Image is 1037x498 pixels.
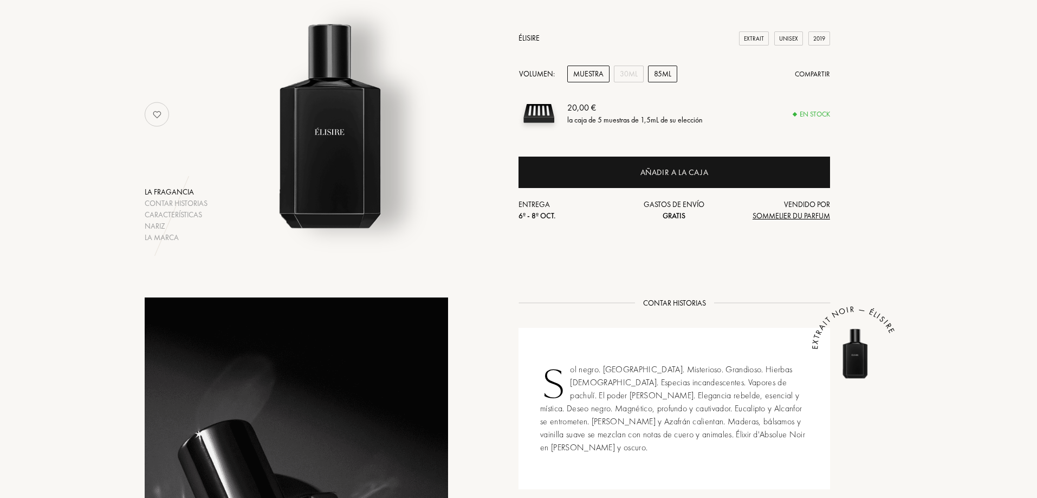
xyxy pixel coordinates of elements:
[648,66,677,82] div: 85mL
[518,211,556,221] span: 6º - 8º oct.
[567,66,610,82] div: Muestra
[518,199,623,222] div: Entrega
[518,328,830,489] div: Sol negro. [GEOGRAPHIC_DATA]. Misterioso. Grandioso. Hierbas [DEMOGRAPHIC_DATA]. Especias incande...
[518,33,540,43] a: Élisire
[145,221,208,232] div: Nariz
[753,211,830,221] span: Sommelier du Parfum
[726,199,830,222] div: Vendido por
[518,66,561,82] div: Volumen:
[567,101,703,114] div: 20,00 €
[774,31,803,46] div: Unisex
[623,199,727,222] div: Gastos de envío
[145,198,208,209] div: Contar historias
[145,209,208,221] div: Características
[663,211,685,221] span: Gratis
[518,93,559,134] img: sample box
[640,166,709,179] div: Añadir a la caja
[795,69,830,80] div: Compartir
[567,114,703,126] div: la caja de 5 muestras de 1,5mL de su elección
[145,186,208,198] div: La fragancia
[823,317,888,382] img: Extrait Noir
[145,232,208,243] div: La marca
[793,109,830,120] div: En stock
[808,31,830,46] div: 2019
[739,31,769,46] div: Extrait
[614,66,644,82] div: 30mL
[146,104,168,125] img: no_like_p.png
